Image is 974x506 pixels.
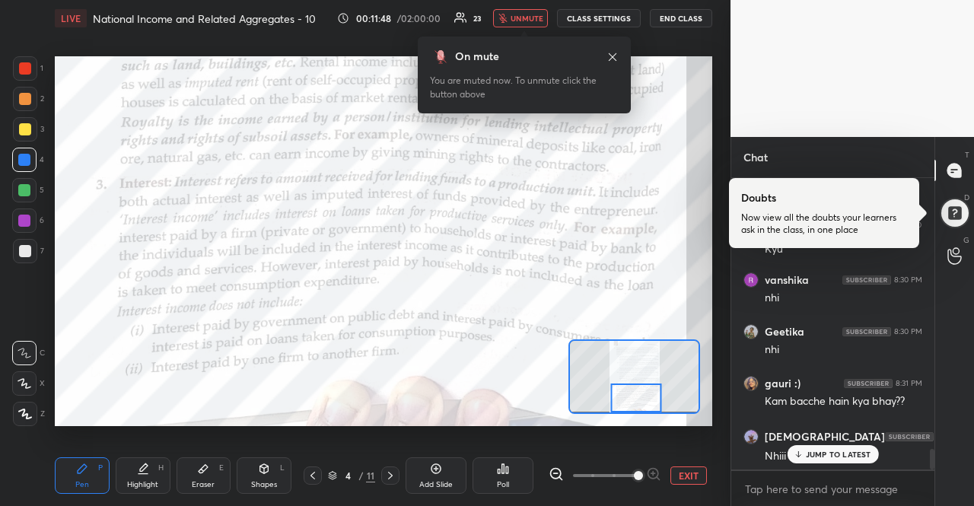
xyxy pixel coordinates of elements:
p: D [964,192,969,203]
div: Shapes [251,481,277,488]
h6: gauri :) [765,377,801,390]
div: 11 [366,469,375,482]
div: Kyu [765,242,922,257]
h6: [DEMOGRAPHIC_DATA] [765,430,885,444]
div: On mute [455,49,499,65]
div: P [98,464,103,472]
div: H [158,464,164,472]
div: 8:30 PM [894,275,922,285]
div: Poll [497,481,509,488]
div: L [280,464,285,472]
p: T [965,149,969,161]
img: 4P8fHbbgJtejmAAAAAElFTkSuQmCC [844,379,893,388]
div: You are muted now. To unmute click the button above [430,74,619,101]
div: 4 [12,148,44,172]
button: END CLASS [650,9,712,27]
div: / [358,471,363,480]
div: X [12,371,45,396]
div: 23 [473,14,481,22]
div: Z [13,402,45,426]
div: Add Slide [419,481,453,488]
div: 8:31 PM [896,379,922,388]
div: Highlight [127,481,158,488]
img: 4P8fHbbgJtejmAAAAAElFTkSuQmCC [842,275,891,285]
img: thumbnail.jpg [744,273,758,287]
div: 4 [340,471,355,480]
button: EXIT [670,466,707,485]
img: 4P8fHbbgJtejmAAAAAElFTkSuQmCC [885,432,934,441]
div: C [12,341,45,365]
span: unmute [511,13,543,24]
div: E [219,464,224,472]
div: 8:30 PM [894,327,922,336]
div: Nhiii [765,449,922,464]
img: thumbnail.jpg [744,377,758,390]
div: 5 [12,178,44,202]
div: grid [731,178,934,469]
h6: Geetika [765,325,804,339]
button: CLASS SETTINGS [557,9,641,27]
div: Kam bacche hain kya bhay?? [765,394,922,409]
img: 4P8fHbbgJtejmAAAAAElFTkSuQmCC [842,327,891,336]
div: LIVE [55,9,87,27]
div: Eraser [192,481,215,488]
p: Chat [731,137,780,177]
p: G [963,234,969,246]
div: nhi [765,342,922,358]
h6: vanshika [765,273,809,287]
p: JUMP TO LATEST [806,450,871,459]
div: 1 [13,56,43,81]
div: 3 [13,117,44,142]
div: nhi [765,291,922,306]
img: thumbnail.jpg [744,325,758,339]
div: 6 [12,208,44,233]
div: 2 [13,87,44,111]
div: Pen [75,481,89,488]
button: unmute [493,9,548,27]
div: 7 [13,239,44,263]
img: thumbnail.jpg [744,430,758,444]
h4: National Income and Related Aggregates - 10 [93,11,316,26]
